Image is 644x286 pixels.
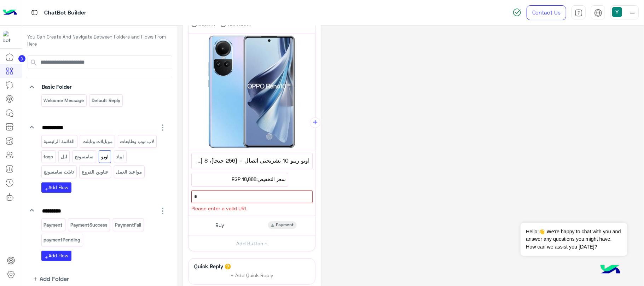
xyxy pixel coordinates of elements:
h6: Quick Reply [192,263,225,269]
span: Buy [216,222,225,228]
button: addAdd Folder [28,274,69,283]
span: سعر التخفيض:18,888 EGP [194,175,286,183]
p: PaymentFail [115,221,142,229]
p: paymentPending [43,236,81,244]
img: profile [628,8,637,17]
img: hulul-logo.png [598,258,623,282]
p: ابل [60,153,68,161]
i: keyboard_arrow_down [28,206,36,215]
img: userImage [612,7,622,17]
img: Logo [3,5,17,20]
p: القائمة الرئيسية [43,138,75,146]
button: addAdd Flow [41,182,71,193]
p: Default reply [91,97,121,105]
button: + Add Quick Reply [225,270,278,281]
p: مواعيد العمل [116,168,143,176]
img: tab [594,9,602,17]
span: + Add Quick Reply [231,272,273,278]
a: tab [572,5,586,20]
p: اوبو [101,153,109,161]
p: عناوين الفروع [81,168,109,176]
img: tab [30,8,39,17]
i: keyboard_arrow_down [28,83,36,91]
p: تابلت سامسونج [43,168,75,176]
p: ChatBot Builder [44,8,86,18]
i: add [44,255,48,259]
div: Payment [268,221,296,229]
img: 114503081745937 [3,31,16,43]
i: add [33,276,39,282]
p: موبايلات وتابلت [82,138,113,146]
button: Add Button + [188,235,315,251]
span: Hello!👋 We're happy to chat with you and answer any questions you might have. How can we assist y... [521,223,627,256]
img: spinner [513,8,521,17]
p: سامسونج [74,153,94,161]
p: faqs [43,153,54,161]
span: اوبو رينو 10 بشريحتي اتصال – (256 جيجا)، 8 [PERSON_NAME]، 5 [PERSON_NAME] [195,156,309,165]
i: add [44,187,48,191]
a: Contact Us [527,5,566,20]
button: add [310,117,320,128]
img: tab [575,9,583,17]
p: ايباد [116,153,124,161]
p: لاب توب وطابعات [120,138,155,146]
i: add [312,119,319,126]
p: Payment [43,221,63,229]
span: Add Folder [40,274,69,283]
i: keyboard_arrow_down [28,123,36,132]
p: PaymentSuccess [70,221,108,229]
p: Welcome Message [43,97,85,105]
span: Payment [276,222,294,228]
button: addAdd Flow [41,251,71,261]
span: Basic Folder [42,83,72,90]
span: Please enter a valid URL [191,205,248,211]
p: You Can Create And Navigate Between Folders and Flows From Here [28,34,173,47]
